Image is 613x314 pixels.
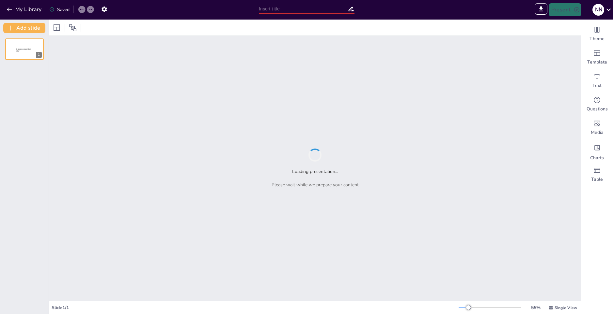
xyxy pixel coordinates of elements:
[549,3,581,16] button: Present
[555,305,577,311] span: Single View
[52,22,62,33] div: Layout
[587,106,608,112] span: Questions
[528,304,543,311] div: 55 %
[589,36,605,42] span: Theme
[5,38,44,60] div: Sendsteps presentation editor1
[3,23,45,33] button: Add slide
[581,46,613,69] div: Add ready made slides
[581,69,613,93] div: Add text boxes
[592,82,602,89] span: Text
[581,22,613,46] div: Change the overall theme
[535,3,547,16] span: Export to PowerPoint
[581,163,613,186] div: Add a table
[16,48,31,52] span: Sendsteps presentation editor
[52,304,459,311] div: Slide 1 / 1
[292,168,338,175] h2: Loading presentation...
[49,6,70,13] div: Saved
[590,155,604,161] span: Charts
[272,181,359,188] p: Please wait while we prepare your content
[591,129,604,136] span: Media
[592,3,604,16] button: n n
[36,52,42,58] div: 1
[581,93,613,116] div: Get real-time input from your audience
[5,4,44,15] button: My Library
[581,116,613,139] div: Add images, graphics, shapes or video
[592,4,604,16] div: n n
[587,59,607,65] span: Template
[259,4,348,14] input: Insert title
[591,176,603,183] span: Table
[581,139,613,163] div: Add charts and graphs
[69,24,77,32] span: Position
